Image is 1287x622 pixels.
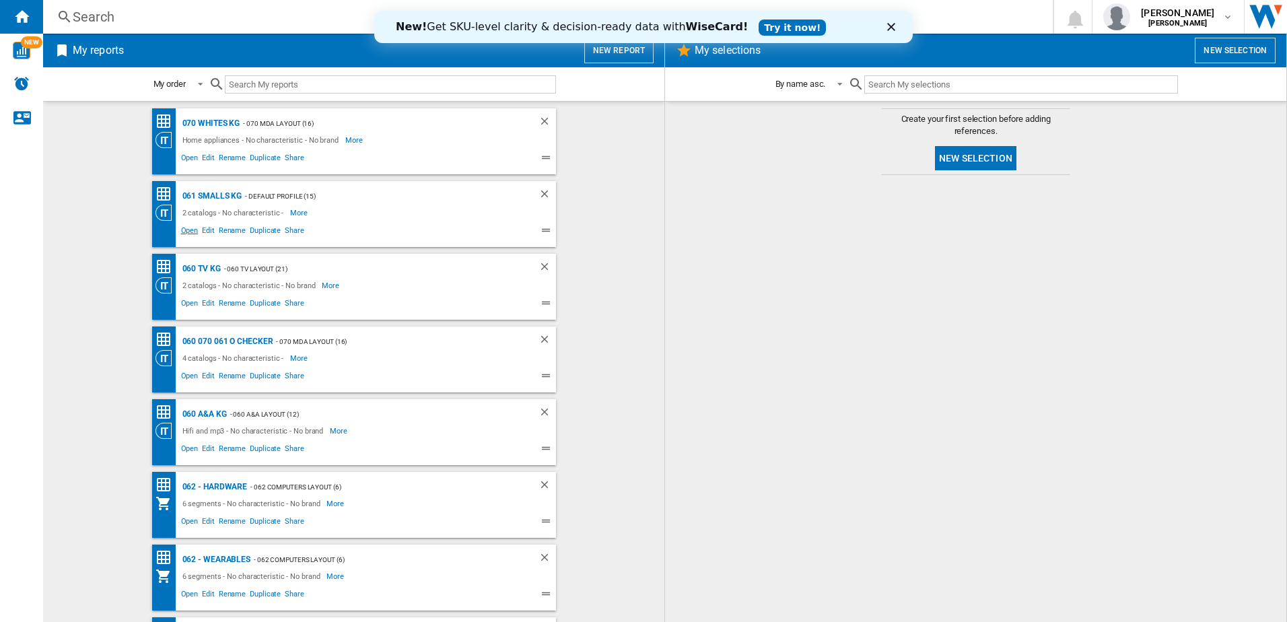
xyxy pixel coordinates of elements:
[227,406,512,423] div: - 060 A&A Layout (12)
[345,132,365,148] span: More
[155,113,179,130] div: Price Matrix
[155,277,179,293] div: Category View
[217,442,248,458] span: Rename
[217,370,248,386] span: Rename
[538,406,556,423] div: Delete
[247,479,511,495] div: - 062 Computers Layout (6)
[217,297,248,313] span: Rename
[283,370,306,386] span: Share
[155,350,179,366] div: Category View
[250,551,511,568] div: - 062 Computers Layout (6)
[13,75,30,92] img: alerts-logo.svg
[217,151,248,168] span: Rename
[155,495,179,512] div: My Assortment
[179,188,242,205] div: 061 Smalls KG
[217,588,248,604] span: Rename
[1148,19,1207,28] b: [PERSON_NAME]
[179,297,201,313] span: Open
[200,297,217,313] span: Edit
[179,350,291,366] div: 4 catalogs - No characteristic -
[322,277,341,293] span: More
[179,568,327,584] div: 6 segments - No characteristic - No brand
[248,442,283,458] span: Duplicate
[179,115,240,132] div: 070 Whites KG
[242,188,511,205] div: - Default profile (15)
[240,115,511,132] div: - 070 MDA layout (16)
[155,549,179,566] div: Price Matrix
[179,495,327,512] div: 6 segments - No characteristic - No brand
[692,38,763,63] h2: My selections
[153,79,186,89] div: My order
[155,331,179,348] div: Price Matrix
[155,423,179,439] div: Category View
[179,423,331,439] div: Hifi and mp3 - No characteristic - No brand
[179,588,201,604] span: Open
[179,406,227,423] div: 060 A&A KG
[290,350,310,366] span: More
[179,224,201,240] span: Open
[217,515,248,531] span: Rename
[200,442,217,458] span: Edit
[155,186,179,203] div: Price Matrix
[248,588,283,604] span: Duplicate
[326,568,346,584] span: More
[179,442,201,458] span: Open
[200,515,217,531] span: Edit
[864,75,1177,94] input: Search My selections
[155,132,179,148] div: Category View
[248,370,283,386] span: Duplicate
[775,79,826,89] div: By name asc.
[248,515,283,531] span: Duplicate
[283,588,306,604] span: Share
[374,11,913,43] iframe: Intercom live chat banner
[538,188,556,205] div: Delete
[179,277,322,293] div: 2 catalogs - No characteristic - No brand
[200,370,217,386] span: Edit
[248,297,283,313] span: Duplicate
[70,38,127,63] h2: My reports
[248,151,283,168] span: Duplicate
[513,12,526,20] div: Close
[221,261,512,277] div: - 060 TV Layout (21)
[538,333,556,350] div: Delete
[1103,3,1130,30] img: profile.jpg
[200,224,217,240] span: Edit
[179,132,345,148] div: Home appliances - No characteristic - No brand
[283,224,306,240] span: Share
[283,442,306,458] span: Share
[248,224,283,240] span: Duplicate
[179,515,201,531] span: Open
[155,477,179,493] div: Price Matrix
[200,588,217,604] span: Edit
[225,75,556,94] input: Search My reports
[882,113,1070,137] span: Create your first selection before adding references.
[273,333,511,350] div: - 070 MDA layout (16)
[283,151,306,168] span: Share
[283,515,306,531] span: Share
[217,224,248,240] span: Rename
[290,205,310,221] span: More
[155,568,179,584] div: My Assortment
[330,423,349,439] span: More
[179,205,291,221] div: 2 catalogs - No characteristic -
[538,551,556,568] div: Delete
[155,205,179,221] div: Category View
[935,146,1016,170] button: New selection
[73,7,1018,26] div: Search
[21,36,42,48] span: NEW
[179,370,201,386] span: Open
[538,115,556,132] div: Delete
[283,297,306,313] span: Share
[13,42,30,59] img: wise-card.svg
[179,261,221,277] div: 060 TV KG
[538,261,556,277] div: Delete
[155,258,179,275] div: Price Matrix
[326,495,346,512] span: More
[179,333,273,350] div: 060 070 061 O Checker
[179,479,248,495] div: 062 - Hardware
[179,151,201,168] span: Open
